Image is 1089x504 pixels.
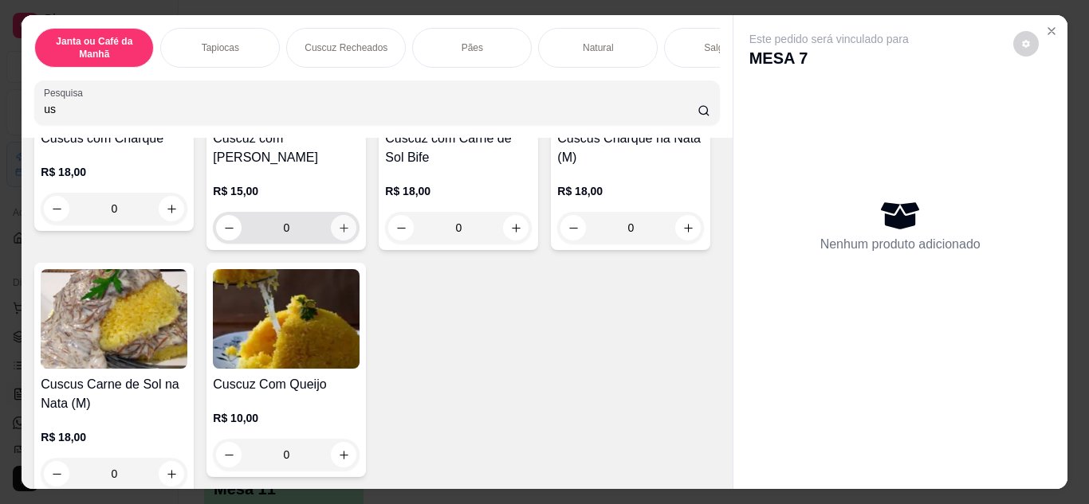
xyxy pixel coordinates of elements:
[388,215,414,240] button: decrease-product-quantity
[560,215,586,240] button: decrease-product-quantity
[305,41,387,54] p: Cuscuz Recheados
[159,196,184,221] button: increase-product-quantity
[41,429,187,445] p: R$ 18,00
[44,461,69,486] button: decrease-product-quantity
[749,47,909,69] p: MESA 7
[557,183,704,199] p: R$ 18,00
[583,41,614,54] p: Natural
[503,215,529,240] button: increase-product-quantity
[820,235,981,254] p: Nenhum produto adicionado
[41,269,187,369] img: product-image
[749,31,909,47] p: Este pedido será vinculado para
[202,41,239,54] p: Tapiocas
[213,269,360,369] img: product-image
[213,129,360,167] h4: Cuscuz com [PERSON_NAME]
[44,196,69,221] button: decrease-product-quantity
[213,183,360,199] p: R$ 15,00
[44,101,698,117] input: Pesquisa
[1039,18,1064,44] button: Close
[44,86,88,100] label: Pesquisa
[462,41,483,54] p: Pães
[41,375,187,413] h4: Cuscus Carne de Sol na Nata (M)
[48,35,140,61] p: Janta ou Café da Manhã
[213,375,360,394] h4: Cuscuz Com Queijo
[704,41,744,54] p: Salgados
[557,129,704,167] h4: Cuscus Charque na Nata (M)
[675,215,701,240] button: increase-product-quantity
[41,164,187,180] p: R$ 18,00
[41,129,187,148] h4: Cuscus com Charque
[331,215,356,240] button: increase-product-quantity
[385,183,532,199] p: R$ 18,00
[1013,31,1039,57] button: decrease-product-quantity
[216,215,242,240] button: decrease-product-quantity
[213,410,360,426] p: R$ 10,00
[159,461,184,486] button: increase-product-quantity
[385,129,532,167] h4: Cuscuz com Carne de Sol Bife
